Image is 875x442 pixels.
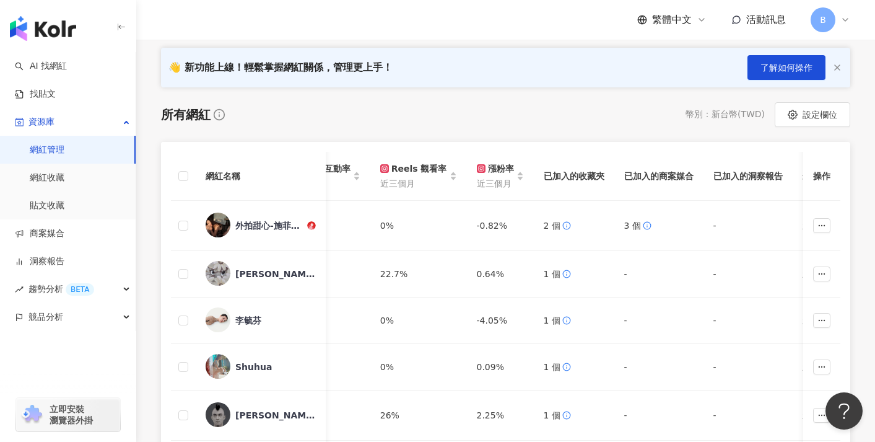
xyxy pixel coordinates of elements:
[477,314,524,327] div: -4.05%
[50,404,93,426] span: 立即安裝 瀏覽器外掛
[686,108,765,121] div: 幣別 ： 新台幣 ( TWD )
[624,267,694,281] div: -
[161,106,211,123] div: 所有網紅
[544,360,604,374] div: 1 個
[380,409,457,422] div: 26%
[15,255,64,268] a: 洞察報告
[624,409,694,422] div: -
[803,152,840,201] th: 操作
[746,14,786,25] span: 活動訊息
[760,63,812,73] span: 了解如何操作
[652,13,692,27] span: 繁體中文
[206,307,230,332] img: KOL Avatar
[28,275,94,303] span: 趨勢分析
[624,219,694,232] div: 3 個
[713,219,783,232] div: -
[66,283,94,296] div: BETA
[380,219,457,232] div: 0%
[544,267,604,281] div: 1 個
[15,60,67,73] a: searchAI 找網紅
[235,268,316,280] div: [PERSON_NAME]
[235,219,305,232] div: 外拍甜心-施菲亞 Feiya
[28,303,63,331] span: 競品分析
[477,177,514,190] span: 近三個月
[206,354,230,379] img: KOL Avatar
[624,314,694,327] div: -
[544,219,604,232] div: 2 個
[820,13,826,27] span: B
[713,314,783,327] div: -
[235,314,261,327] div: 李毓芬
[30,200,64,212] a: 貼文收藏
[477,267,524,281] div: 0.64%
[477,360,524,374] div: 0.09%
[477,162,514,175] div: 漲粉率
[15,228,64,240] a: 商案媒合
[30,172,64,184] a: 網紅收藏
[747,55,825,80] button: 了解如何操作
[544,314,604,327] div: 1 個
[775,102,850,127] button: 設定欄位
[206,402,230,427] img: KOL Avatar
[206,213,230,237] img: KOL Avatar
[168,61,393,74] div: 👋 新功能上線！輕鬆掌握網紅關係，管理更上手！
[544,409,604,422] div: 1 個
[15,88,56,100] a: 找貼文
[380,177,447,190] span: 近三個月
[28,108,54,136] span: 資源庫
[477,409,524,422] div: 2.25%
[825,392,863,430] iframe: Help Scout Beacon - Open
[803,110,837,120] span: 設定欄位
[206,261,230,286] img: KOL Avatar
[235,409,316,422] div: [PERSON_NAME]
[380,314,457,327] div: 0%
[477,219,524,232] div: -0.82%
[713,267,783,281] div: -
[713,409,783,422] div: -
[713,360,783,374] div: -
[196,152,326,201] th: 網紅名稱
[380,267,457,281] div: 22.7%
[380,162,447,175] div: Reels 觀看率
[614,152,703,201] th: 已加入的商案媒合
[380,360,457,374] div: 0%
[624,360,694,374] div: -
[20,405,44,425] img: chrome extension
[703,152,793,201] th: 已加入的洞察報告
[30,144,64,156] a: 網紅管理
[16,398,120,431] a: chrome extension立即安裝 瀏覽器外掛
[10,16,76,41] img: logo
[15,285,24,294] span: rise
[534,152,614,201] th: 已加入的收藏夾
[235,361,272,373] div: Shuhua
